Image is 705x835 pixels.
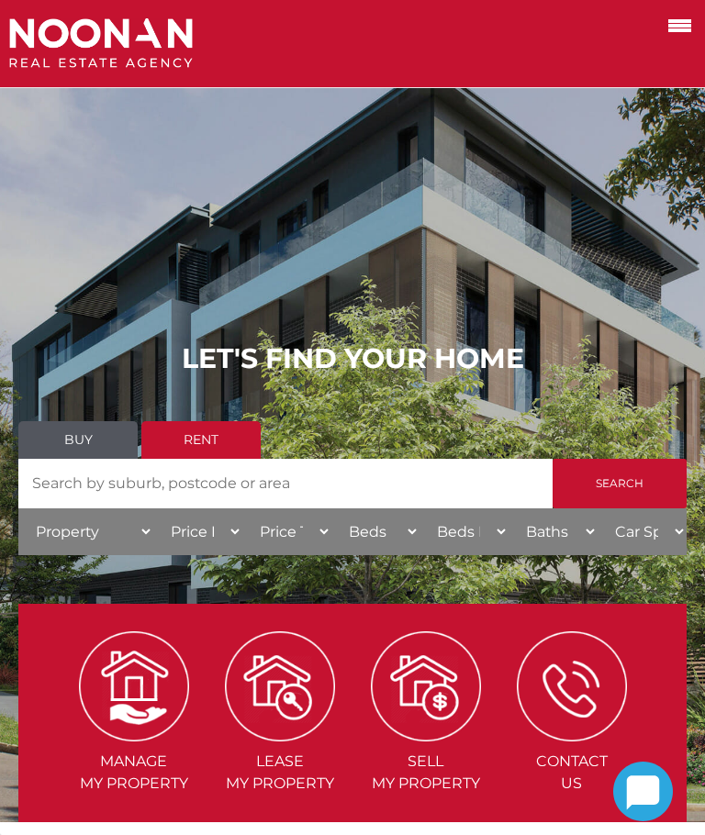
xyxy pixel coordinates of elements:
[62,677,205,793] a: Manage my Property Managemy Property
[208,751,351,795] span: Lease my Property
[517,631,627,741] img: ICONS
[371,631,481,741] img: Sell my property
[553,459,687,508] input: Search
[500,677,643,793] a: ICONS ContactUs
[141,421,261,459] a: Rent
[62,751,205,795] span: Manage my Property
[18,421,138,459] a: Buy
[500,751,643,795] span: Contact Us
[225,631,335,741] img: Lease my property
[18,342,687,375] h1: LET'S FIND YOUR HOME
[9,18,193,69] img: Noonan Real Estate Agency
[208,677,351,793] a: Lease my property Leasemy Property
[354,751,497,795] span: Sell my Property
[354,677,497,793] a: Sell my property Sellmy Property
[18,459,553,508] input: Search by suburb, postcode or area
[79,631,189,741] img: Manage my Property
